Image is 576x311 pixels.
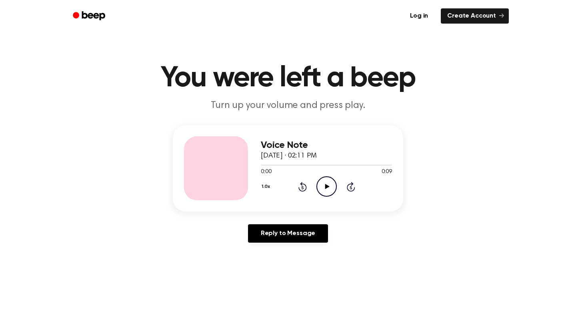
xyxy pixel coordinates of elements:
button: 1.0x [261,180,273,193]
span: 0:09 [382,168,392,176]
a: Beep [67,8,112,24]
span: 0:00 [261,168,271,176]
p: Turn up your volume and press play. [134,99,442,112]
a: Log in [402,7,436,25]
h1: You were left a beep [83,64,493,93]
h3: Voice Note [261,140,392,151]
a: Reply to Message [248,224,328,243]
a: Create Account [441,8,509,24]
span: [DATE] · 02:11 PM [261,152,317,159]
